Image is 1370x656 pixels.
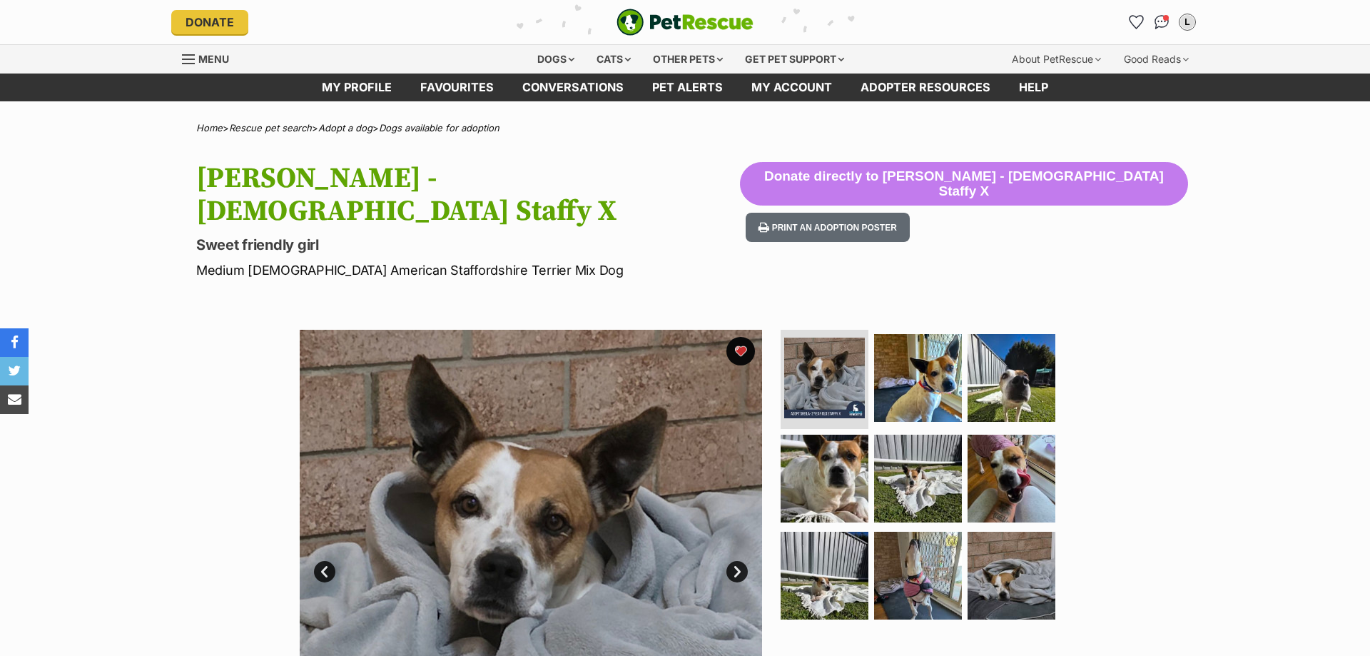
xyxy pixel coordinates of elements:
img: chat-41dd97257d64d25036548639549fe6c8038ab92f7586957e7f3b1b290dea8141.svg [1155,15,1169,29]
a: Prev [314,561,335,582]
img: Photo of Sheila 2 Year Old Staffy X [781,532,868,620]
p: Sweet friendly girl [196,235,740,255]
img: Photo of Sheila 2 Year Old Staffy X [781,435,868,523]
p: Medium [DEMOGRAPHIC_DATA] American Staffordshire Terrier Mix Dog [196,261,740,280]
a: Pet alerts [638,74,737,101]
a: PetRescue [616,9,753,36]
div: L [1180,15,1194,29]
button: My account [1176,11,1199,34]
a: conversations [508,74,638,101]
img: Photo of Sheila 2 Year Old Staffy X [874,334,962,422]
img: Photo of Sheila 2 Year Old Staffy X [968,435,1055,523]
a: Favourites [1125,11,1147,34]
a: Home [196,122,223,133]
a: Next [726,561,748,582]
div: Other pets [643,45,733,74]
a: My account [737,74,846,101]
a: Adopt a dog [318,122,372,133]
a: Menu [182,45,239,71]
img: Photo of Sheila 2 Year Old Staffy X [968,532,1055,620]
span: Menu [198,53,229,65]
a: Rescue pet search [229,122,312,133]
img: logo-e224e6f780fb5917bec1dbf3a21bbac754714ae5b6737aabdf751b685950b380.svg [616,9,753,36]
button: Donate directly to [PERSON_NAME] - [DEMOGRAPHIC_DATA] Staffy X [740,162,1188,206]
div: About PetRescue [1002,45,1111,74]
a: Adopter resources [846,74,1005,101]
button: Print an adoption poster [746,213,910,242]
a: Help [1005,74,1062,101]
h1: [PERSON_NAME] - [DEMOGRAPHIC_DATA] Staffy X [196,162,740,228]
a: My profile [308,74,406,101]
img: Photo of Sheila 2 Year Old Staffy X [874,532,962,620]
img: Photo of Sheila 2 Year Old Staffy X [784,338,865,418]
ul: Account quick links [1125,11,1199,34]
a: Dogs available for adoption [379,122,499,133]
div: Cats [587,45,641,74]
button: favourite [726,337,755,365]
a: Conversations [1150,11,1173,34]
img: Photo of Sheila 2 Year Old Staffy X [874,435,962,523]
img: Photo of Sheila 2 Year Old Staffy X [968,334,1055,422]
a: Donate [171,10,248,34]
a: Favourites [406,74,508,101]
div: > > > [161,123,1209,133]
div: Good Reads [1114,45,1199,74]
div: Get pet support [735,45,854,74]
div: Dogs [527,45,584,74]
